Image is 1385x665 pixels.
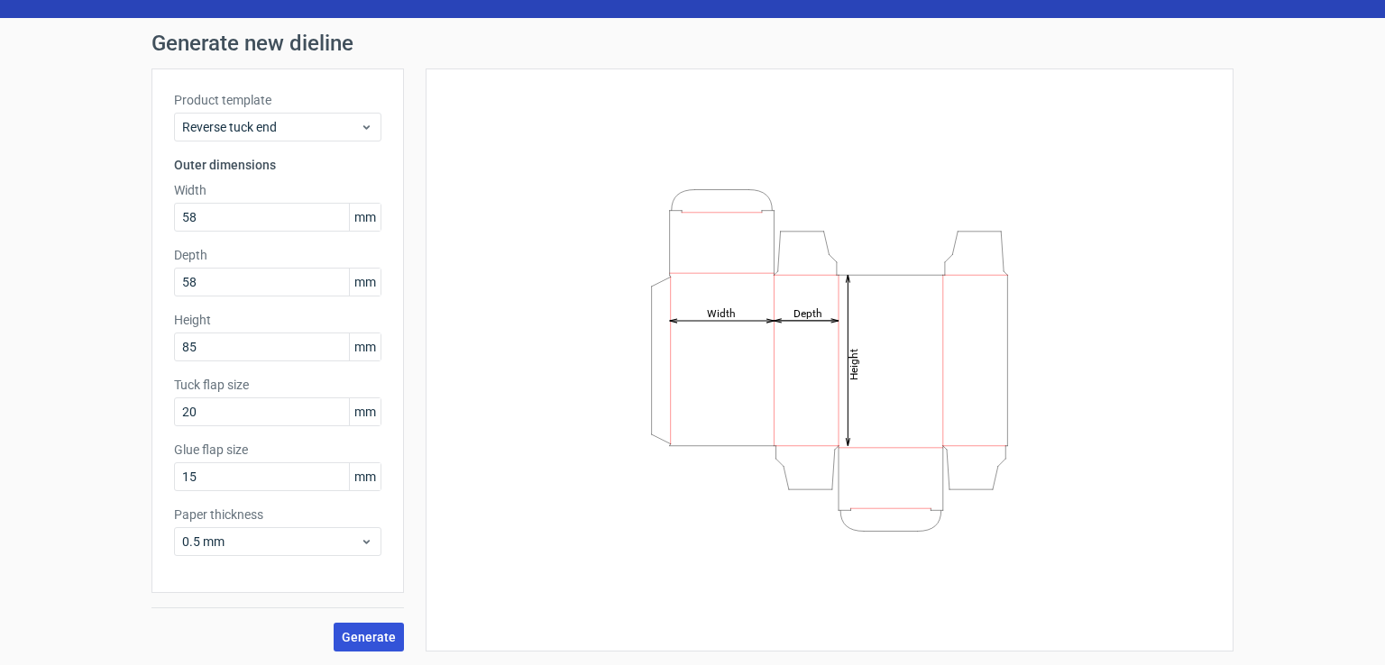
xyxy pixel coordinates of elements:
[349,333,381,360] span: mm
[174,506,381,524] label: Paper thickness
[182,533,360,551] span: 0.5 mm
[182,118,360,136] span: Reverse tuck end
[174,376,381,394] label: Tuck flap size
[349,463,381,490] span: mm
[174,311,381,329] label: Height
[174,91,381,109] label: Product template
[174,441,381,459] label: Glue flap size
[334,623,404,651] button: Generate
[349,269,381,296] span: mm
[793,306,822,319] tspan: Depth
[707,306,736,319] tspan: Width
[151,32,1234,54] h1: Generate new dieline
[848,348,860,379] tspan: Height
[174,156,381,174] h3: Outer dimensions
[174,181,381,199] label: Width
[349,204,381,231] span: mm
[342,631,396,643] span: Generate
[174,246,381,264] label: Depth
[349,398,381,425] span: mm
